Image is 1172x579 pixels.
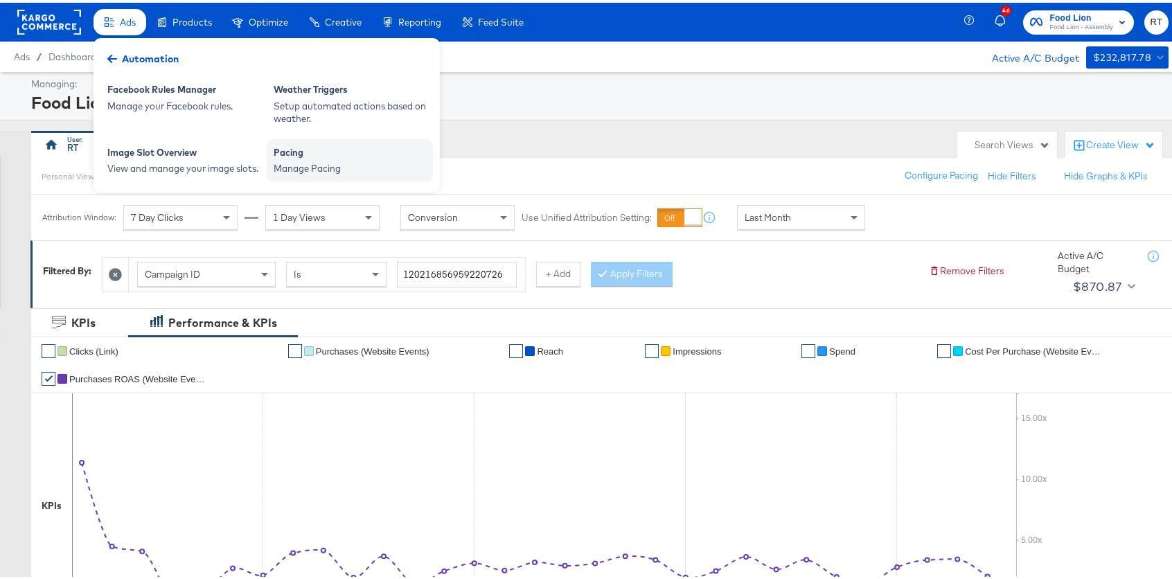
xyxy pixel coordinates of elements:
button: $870.87 [1067,273,1138,295]
span: RT [1150,12,1163,28]
span: Conversion [408,208,458,221]
span: Creative [325,14,362,25]
button: Food LionFood Lion - Assembly [1023,8,1134,32]
span: 1 Day Views [273,208,326,221]
div: Active A/C Budget [977,44,1079,64]
div: Attribution Window: [42,210,116,220]
div: Create View [1086,136,1155,150]
button: Hide Filters [988,167,1036,180]
span: Is [294,265,301,278]
span: Spend [829,344,855,354]
button: RT [1144,8,1169,32]
span: Clicks (Link) [69,344,118,354]
span: Campaign ID [145,265,200,278]
span: Purchases ROAS (Website Events) [69,371,208,382]
a: ✔ [801,341,815,355]
a: Dashboard [48,48,96,60]
div: KPIs [42,497,62,510]
span: Impressions [673,344,721,354]
button: Hide Graphs & KPIs [1064,167,1148,180]
div: Search Views [975,136,1050,149]
div: Managing: [31,75,1165,88]
button: Remove Filters [929,262,1004,275]
div: Performance & KPIs [168,312,277,328]
button: $232,817.78 [1086,44,1169,66]
input: Enter a search term [397,259,517,285]
div: RT [67,139,78,152]
div: Personal View Actions: [42,168,125,179]
label: Use Unified Attribution Setting: [522,208,652,222]
span: 7 Day Clicks [131,208,184,221]
div: KPIs [71,312,96,328]
a: ✔ [645,341,659,355]
span: Food Lion - Assembly [1049,19,1113,30]
span: Cost Per Purchase (Website Events) [965,344,1103,354]
a: ✔ [288,341,302,355]
span: Food Lion [1049,8,1113,23]
span: Ads [120,14,136,25]
a: ✔ [937,341,951,355]
span: Feed Suite [478,14,524,25]
div: $232,817.78 [1093,46,1151,64]
span: Ads [14,48,30,60]
button: + Add [536,259,580,284]
button: 46 [993,6,1016,33]
div: Active A/C Budget [1058,247,1134,272]
span: Purchases (Website Events) [316,344,429,354]
span: Optimize [249,14,288,25]
a: ✔ [42,341,55,355]
div: Food Lion [31,88,1165,112]
span: Last Month [745,208,791,221]
button: Configure Pacing [895,161,988,186]
span: / [30,48,48,60]
div: $870.87 [1073,274,1122,294]
span: Products [172,14,212,25]
a: ✔ [42,369,55,383]
span: Reporting [398,14,441,25]
div: Filtered By: [43,262,91,275]
div: 46 [1001,3,1011,13]
span: Reach [537,344,563,354]
a: ✔ [509,341,523,355]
